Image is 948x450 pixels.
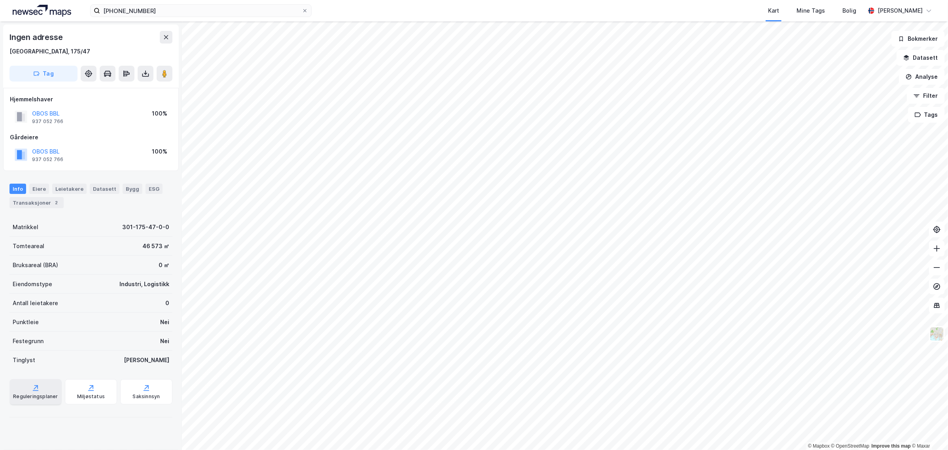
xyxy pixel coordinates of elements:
[9,31,64,44] div: Ingen adresse
[13,241,44,251] div: Tomteareal
[29,184,49,194] div: Eiere
[13,393,58,400] div: Reguleringsplaner
[13,260,58,270] div: Bruksareal (BRA)
[13,222,38,232] div: Matrikkel
[13,355,35,365] div: Tinglyst
[142,241,169,251] div: 46 573 ㎡
[891,31,945,47] button: Bokmerker
[159,260,169,270] div: 0 ㎡
[119,279,169,289] div: Industri, Logistikk
[13,279,52,289] div: Eiendomstype
[907,88,945,104] button: Filter
[13,5,71,17] img: logo.a4113a55bc3d86da70a041830d287a7e.svg
[9,197,64,208] div: Transaksjoner
[908,412,948,450] iframe: Chat Widget
[908,107,945,123] button: Tags
[842,6,856,15] div: Bolig
[908,412,948,450] div: Kontrollprogram for chat
[899,69,945,85] button: Analyse
[160,336,169,346] div: Nei
[929,327,944,342] img: Z
[768,6,779,15] div: Kart
[152,147,167,156] div: 100%
[32,118,63,125] div: 937 052 766
[123,184,142,194] div: Bygg
[9,66,78,82] button: Tag
[9,184,26,194] div: Info
[124,355,169,365] div: [PERSON_NAME]
[100,5,302,17] input: Søk på adresse, matrikkel, gårdeiere, leietakere eller personer
[53,199,61,207] div: 2
[13,336,44,346] div: Festegrunn
[831,443,870,449] a: OpenStreetMap
[146,184,163,194] div: ESG
[152,109,167,118] div: 100%
[122,222,169,232] div: 301-175-47-0-0
[10,95,172,104] div: Hjemmelshaver
[878,6,923,15] div: [PERSON_NAME]
[52,184,87,194] div: Leietakere
[808,443,830,449] a: Mapbox
[32,156,63,163] div: 937 052 766
[165,298,169,308] div: 0
[872,443,911,449] a: Improve this map
[90,184,119,194] div: Datasett
[77,393,105,400] div: Miljøstatus
[160,317,169,327] div: Nei
[797,6,825,15] div: Mine Tags
[13,298,58,308] div: Antall leietakere
[897,50,945,66] button: Datasett
[133,393,160,400] div: Saksinnsyn
[13,317,39,327] div: Punktleie
[10,133,172,142] div: Gårdeiere
[9,47,90,56] div: [GEOGRAPHIC_DATA], 175/47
